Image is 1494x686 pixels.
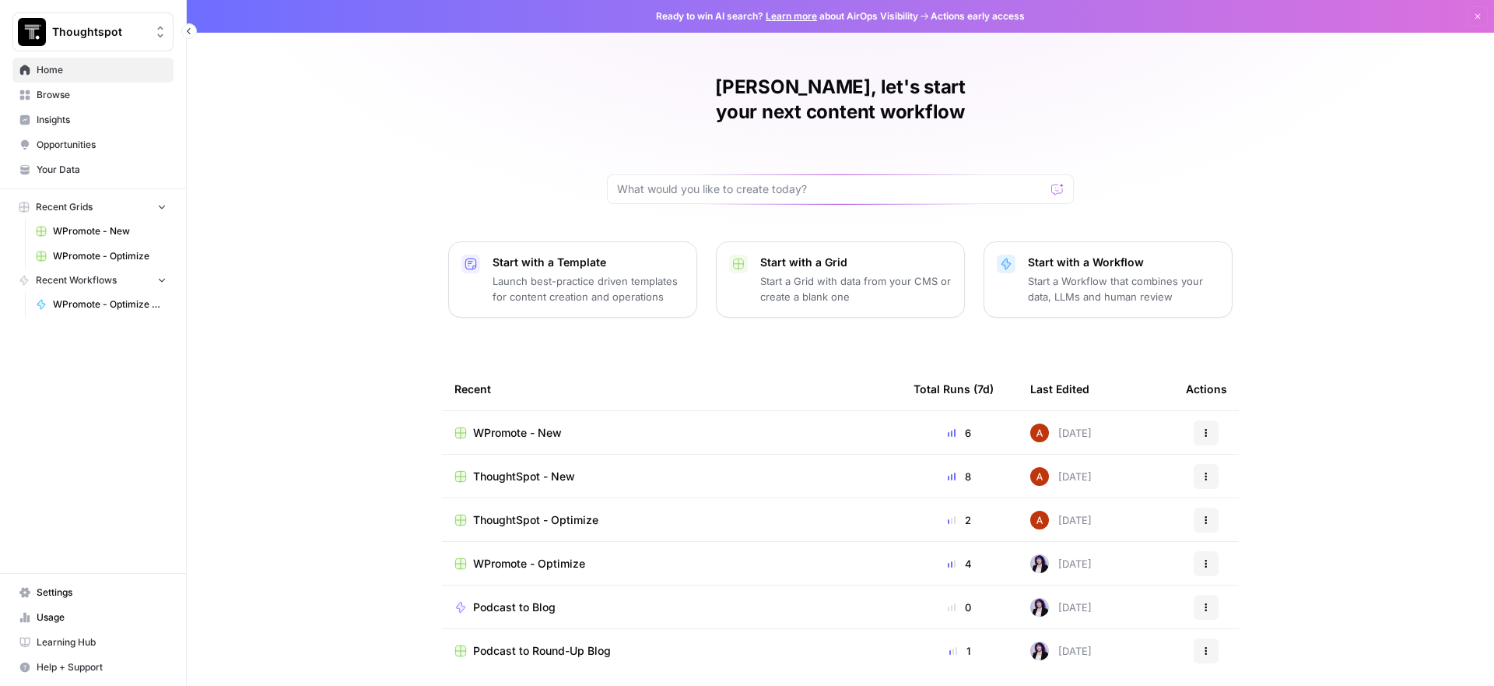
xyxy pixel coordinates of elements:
[766,10,817,22] a: Learn more
[1030,642,1049,660] img: tzasfqpy46zz9dbmxk44r2ls5vap
[914,469,1005,484] div: 8
[12,195,174,219] button: Recent Grids
[493,255,684,270] p: Start with a Template
[1030,554,1049,573] img: tzasfqpy46zz9dbmxk44r2ls5vap
[37,660,167,674] span: Help + Support
[12,132,174,157] a: Opportunities
[914,368,994,410] div: Total Runs (7d)
[1030,467,1092,486] div: [DATE]
[914,425,1005,441] div: 6
[1030,598,1049,617] img: tzasfqpy46zz9dbmxk44r2ls5vap
[1186,368,1227,410] div: Actions
[760,273,952,304] p: Start a Grid with data from your CMS or create a blank one
[454,512,889,528] a: ThoughtSpot - Optimize
[53,249,167,263] span: WPromote - Optimize
[760,255,952,270] p: Start with a Grid
[914,600,1005,615] div: 0
[37,63,167,77] span: Home
[473,512,598,528] span: ThoughtSpot - Optimize
[12,58,174,83] a: Home
[914,512,1005,528] div: 2
[493,273,684,304] p: Launch best-practice driven templates for content creation and operations
[29,244,174,269] a: WPromote - Optimize
[37,610,167,624] span: Usage
[29,292,174,317] a: WPromote - Optimize Article
[914,643,1005,659] div: 1
[12,580,174,605] a: Settings
[617,181,1045,197] input: What would you like to create today?
[37,635,167,649] span: Learning Hub
[36,273,117,287] span: Recent Workflows
[1030,642,1092,660] div: [DATE]
[656,9,918,23] span: Ready to win AI search? about AirOps Visibility
[29,219,174,244] a: WPromote - New
[607,75,1074,125] h1: [PERSON_NAME], let's start your next content workflow
[12,605,174,630] a: Usage
[12,630,174,655] a: Learning Hub
[53,297,167,311] span: WPromote - Optimize Article
[454,556,889,572] a: WPromote - Optimize
[1030,467,1049,486] img: vrq4y4cr1c7o18g7bic8abpwgxlg
[12,12,174,51] button: Workspace: Thoughtspot
[1030,424,1049,442] img: vrq4y4cr1c7o18g7bic8abpwgxlg
[1030,511,1092,529] div: [DATE]
[1030,424,1092,442] div: [DATE]
[448,241,697,318] button: Start with a TemplateLaunch best-practice driven templates for content creation and operations
[454,600,889,615] a: Podcast to Blog
[12,655,174,680] button: Help + Support
[914,556,1005,572] div: 4
[454,643,889,659] a: Podcast to Round-Up Blog
[37,88,167,102] span: Browse
[12,269,174,292] button: Recent Workflows
[473,643,611,659] span: Podcast to Round-Up Blog
[473,600,556,615] span: Podcast to Blog
[931,9,1025,23] span: Actions early access
[473,556,585,572] span: WPromote - Optimize
[36,200,93,214] span: Recent Grids
[716,241,965,318] button: Start with a GridStart a Grid with data from your CMS or create a blank one
[1030,368,1089,410] div: Last Edited
[37,163,167,177] span: Your Data
[18,18,46,46] img: Thoughtspot Logo
[53,224,167,238] span: WPromote - New
[1030,598,1092,617] div: [DATE]
[1030,511,1049,529] img: vrq4y4cr1c7o18g7bic8abpwgxlg
[52,24,146,40] span: Thoughtspot
[12,107,174,132] a: Insights
[12,83,174,107] a: Browse
[37,586,167,600] span: Settings
[473,425,562,441] span: WPromote - New
[454,368,889,410] div: Recent
[454,425,889,441] a: WPromote - New
[37,113,167,127] span: Insights
[12,157,174,182] a: Your Data
[1028,273,1219,304] p: Start a Workflow that combines your data, LLMs and human review
[984,241,1233,318] button: Start with a WorkflowStart a Workflow that combines your data, LLMs and human review
[1030,554,1092,573] div: [DATE]
[37,138,167,152] span: Opportunities
[454,469,889,484] a: ThoughtSpot - New
[1028,255,1219,270] p: Start with a Workflow
[473,469,575,484] span: ThoughtSpot - New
